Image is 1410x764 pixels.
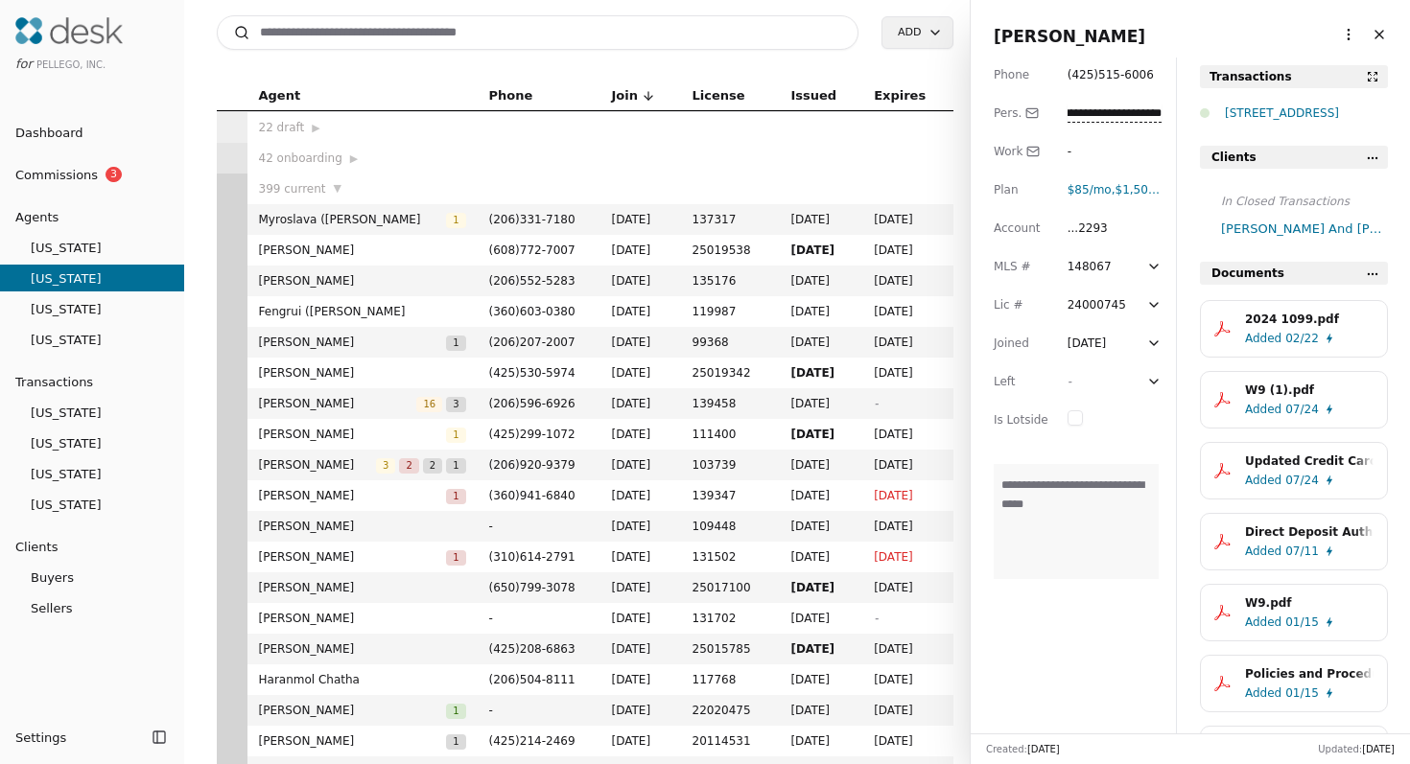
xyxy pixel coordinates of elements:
span: 109448 [693,517,768,536]
span: [DATE] [612,455,670,475]
span: [PERSON_NAME] [259,547,447,567]
div: 42 onboarding [259,149,466,168]
span: 02/22 [1285,329,1319,348]
span: , [1068,183,1116,197]
button: 2 [399,455,418,475]
span: [DATE] [612,394,670,413]
button: 1 [446,210,465,229]
button: Updated Credit Card Authorization.pdfAdded07/24 [1200,442,1388,499]
span: [DATE] [790,639,851,659]
div: Is Lotside [994,410,1048,429]
span: Phone [489,85,533,106]
div: W9 (1).pdf [1245,381,1374,400]
div: Created: [986,742,1060,756]
span: 111400 [693,425,768,444]
span: ( 206 ) 331 - 7180 [489,213,576,226]
span: 99368 [693,333,768,352]
span: [DATE] [874,578,941,597]
span: 25019538 [693,241,768,260]
button: Settings [8,722,146,752]
span: [DATE] [874,333,941,352]
span: 103739 [693,455,768,475]
img: Desk [15,17,123,44]
span: 1 [446,336,465,351]
span: ( 206 ) 207 - 2007 [489,336,576,349]
span: [DATE] [612,731,670,751]
span: Added [1245,471,1281,490]
span: Myroslava ([PERSON_NAME] [259,210,447,229]
span: - [1068,375,1071,388]
button: 3 [446,394,465,413]
span: 399 current [259,179,326,198]
button: W9 (1).pdfAdded07/24 [1200,371,1388,428]
span: [DATE] [612,486,670,505]
span: ( 310 ) 614 - 2791 [489,550,576,564]
div: Pers. [994,104,1048,123]
span: [DATE] [612,701,670,720]
span: [PERSON_NAME] [259,241,466,260]
div: 24000745 [1068,295,1142,314]
span: [DATE] [790,333,851,352]
span: [DATE] [612,241,670,260]
span: [DATE] [612,271,670,290]
span: 139347 [693,486,768,505]
span: [PERSON_NAME] [259,394,417,413]
span: 137317 [693,210,768,229]
span: - [874,397,878,410]
span: [PERSON_NAME] [259,363,466,382]
button: 16 [416,394,442,413]
span: [PERSON_NAME] [259,486,447,505]
div: Transactions [1210,67,1292,86]
span: 25015785 [693,639,768,659]
span: [DATE] [790,670,851,689]
span: Haranmol Chatha [259,670,466,689]
span: ( 608 ) 772 - 7007 [489,243,576,257]
span: [DATE] [874,701,941,720]
span: [PERSON_NAME] [259,425,447,444]
div: Lic # [994,295,1048,314]
div: [DATE] [1068,334,1107,353]
span: 131702 [693,609,768,628]
span: Settings [15,728,66,748]
span: ( 206 ) 504 - 8111 [489,673,576,686]
span: [DATE] [874,241,941,260]
span: 1 [446,550,465,566]
span: [DATE] [790,271,851,290]
span: 01/15 [1285,683,1319,703]
div: W9.pdf [1245,593,1374,613]
div: In Closed Transactions [1200,184,1388,211]
span: [DATE] [790,363,851,382]
span: ( 206 ) 552 - 5283 [489,274,576,288]
span: [PERSON_NAME] [259,333,447,352]
span: [DATE] [612,333,670,352]
button: 1 [446,455,465,475]
span: [DATE] [874,425,941,444]
span: License [693,85,745,106]
span: [DATE] [874,363,941,382]
div: - [1068,142,1162,161]
span: [DATE] [874,271,941,290]
span: [DATE] [612,425,670,444]
span: 1 [446,704,465,719]
span: [DATE] [612,517,670,536]
span: ▶ [350,150,358,168]
span: [DATE] [612,670,670,689]
span: ( 425 ) 515 - 6006 [1068,68,1154,81]
span: 2 [399,458,418,474]
span: [DATE] [790,578,851,597]
span: [DATE] [790,517,851,536]
span: ( 360 ) 603 - 0380 [489,305,576,318]
span: 22020475 [693,701,768,720]
span: 1 [446,213,465,228]
div: Phone [994,65,1048,84]
span: 20114531 [693,731,768,751]
div: Updated Credit Card Authorization.pdf [1245,451,1374,471]
div: Joined [994,334,1048,353]
span: 139458 [693,394,768,413]
span: 1 [446,428,465,443]
button: 3 [376,455,395,475]
span: [PERSON_NAME] [259,578,466,597]
span: 07/24 [1285,400,1319,419]
span: [DATE] [790,731,851,751]
span: 25019342 [693,363,768,382]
